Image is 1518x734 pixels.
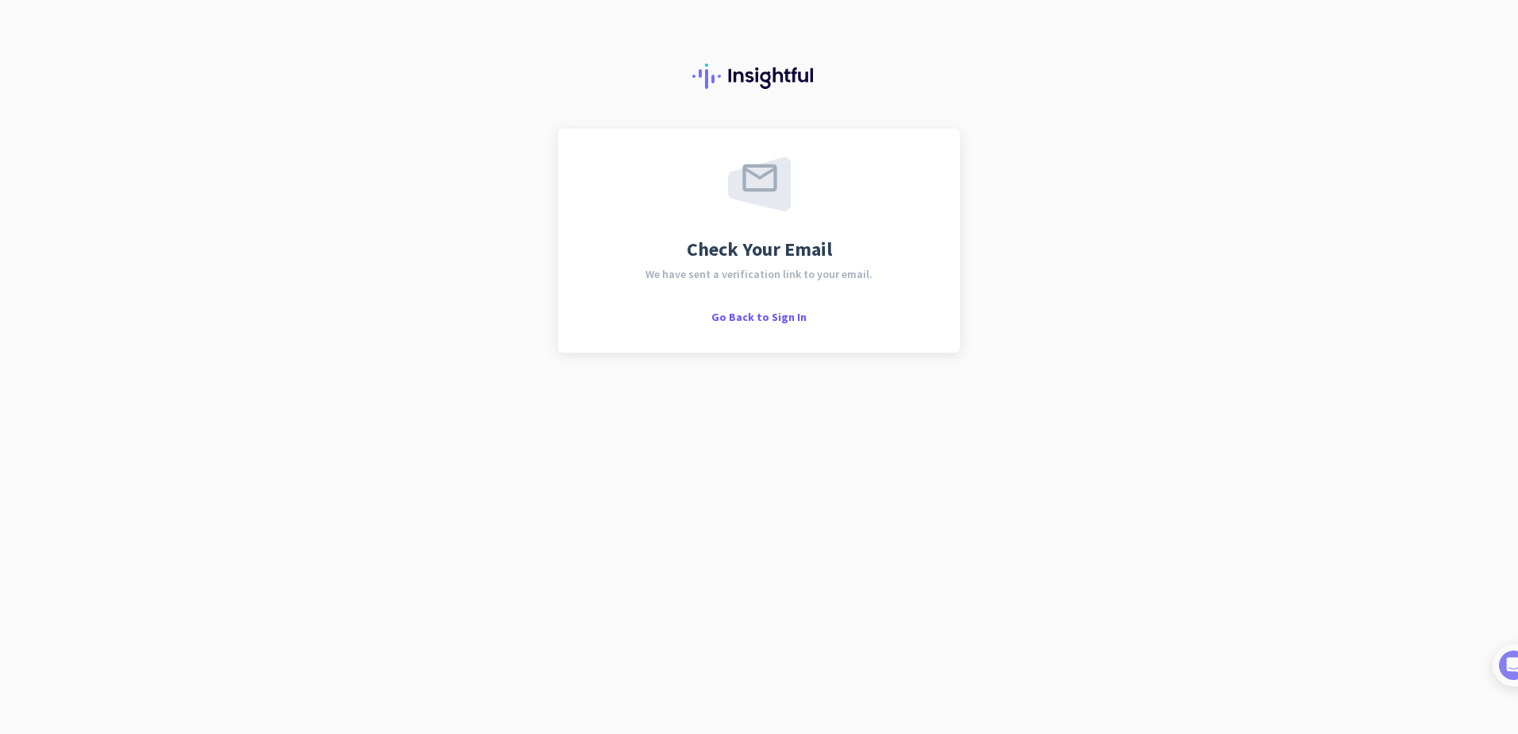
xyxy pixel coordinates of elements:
span: Go Back to Sign In [711,310,807,324]
span: We have sent a verification link to your email. [645,268,873,280]
img: Insightful [692,64,826,89]
img: email-sent [728,157,791,211]
span: Check Your Email [687,240,832,259]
